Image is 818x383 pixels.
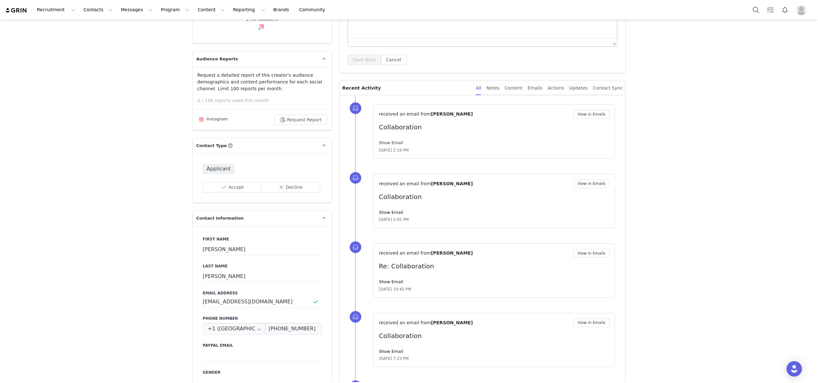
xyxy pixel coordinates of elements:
[203,323,266,335] input: Country
[259,24,264,29] img: instagram.svg
[381,55,406,65] button: Cancel
[80,3,117,17] button: Contacts
[548,81,564,95] div: Actions
[379,331,610,341] p: Collaboration
[431,320,473,325] span: [PERSON_NAME]
[203,343,321,348] label: Paypal Email
[379,147,409,153] span: [DATE] 2:19 PM
[203,316,321,321] label: Phone Number
[792,5,813,15] button: Profile
[261,182,320,192] button: Decline
[196,143,227,149] span: Contact Type
[199,117,204,122] img: instagram.svg
[203,370,321,375] label: Gender
[379,210,403,215] a: Show Email
[573,318,610,327] button: View in Emails
[573,179,610,188] button: View in Emails
[295,3,332,17] a: Community
[33,3,79,17] button: Recruitment
[763,3,778,17] a: Tasks
[269,3,295,17] a: Brands
[749,3,763,17] button: Search
[505,81,523,95] div: Content
[431,250,473,256] span: [PERSON_NAME]
[342,81,471,95] p: Recent Activity
[198,97,332,104] p: 2 / 100 reports used this month
[274,115,327,125] button: Request Report
[203,182,262,192] button: Accept
[379,122,610,132] p: Collaboration
[379,261,610,271] p: Re: Collaboration
[203,323,266,335] div: United States
[379,140,403,145] a: Show Email
[379,111,431,117] span: received an email from
[5,5,264,12] body: Rich Text Area. Press ALT-0 for help.
[379,217,409,222] span: [DATE] 5:05 PM
[194,3,229,17] button: Content
[203,263,321,269] label: Last Name
[476,81,481,95] div: All
[593,81,623,95] div: Contact Sync
[157,3,193,17] button: Program
[117,3,157,17] button: Messages
[379,250,431,256] span: received an email from
[203,164,235,174] span: Applicant
[431,181,473,186] span: [PERSON_NAME]
[796,5,806,15] img: placeholder-profile.jpg
[528,81,543,95] div: Emails
[787,361,802,377] div: Open Intercom Messenger
[379,356,409,361] span: [DATE] 7:23 PM
[5,7,28,13] img: grin logo
[229,3,269,17] button: Reporting
[197,72,327,92] p: Request a detailed report of this creator's audience demographics and content performance for eac...
[196,56,238,62] span: Audience Reports
[379,192,610,202] p: Collaboration
[379,349,403,354] a: Show Email
[379,279,403,284] a: Show Email
[203,296,321,308] input: Email Address
[610,39,617,46] div: Press the Up and Down arrow keys to resize the editor.
[486,81,499,95] div: Notes
[196,215,244,222] span: Contact Information
[379,320,431,325] span: received an email from
[573,110,610,118] button: View in Emails
[778,3,792,17] button: Notifications
[197,116,228,124] div: Instagram
[203,236,321,242] label: First Name
[203,290,321,296] label: Email Address
[265,323,321,335] input: (XXX) XXX-XXXX
[569,81,588,95] div: Updates
[573,249,610,257] button: View in Emails
[379,181,431,186] span: received an email from
[347,55,381,65] button: Save Note
[379,286,411,292] span: [DATE] 10:45 PM
[431,111,473,117] span: [PERSON_NAME]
